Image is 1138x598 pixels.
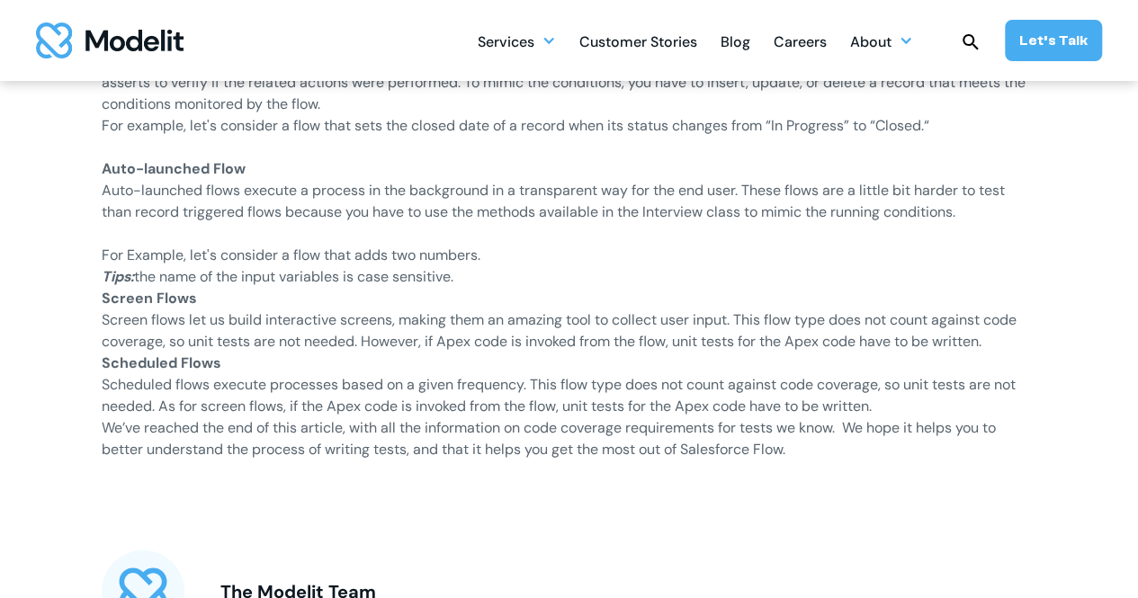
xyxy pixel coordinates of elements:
em: Tips: [102,267,134,286]
p: ‍ [102,137,1037,158]
a: Let’s Talk [1005,20,1102,61]
p: Scheduled flows execute processes based on a given frequency. This flow type does not count again... [102,374,1037,417]
img: modelit logo [36,22,184,58]
p: We’ve reached the end of this article, with all the information on code coverage requirements for... [102,417,1037,460]
p: Screen flows let us build interactive screens, making them an amazing tool to collect user input.... [102,309,1037,353]
a: home [36,22,184,58]
strong: Auto-launched Flow [102,159,246,178]
div: Services [478,26,534,61]
a: Blog [721,23,750,58]
p: the name of the input variables is case sensitive. [102,266,1037,288]
div: Let’s Talk [1019,31,1088,50]
a: Customer Stories [579,23,697,58]
p: For Example, let's consider a flow that adds two numbers. [102,245,1037,266]
div: Customer Stories [579,26,697,61]
p: To test Record-Triggered flows, we have to write unit tests that mimic the conditions that trigge... [102,50,1037,115]
div: Blog [721,26,750,61]
p: ‍ [102,158,1037,180]
div: Careers [774,26,827,61]
strong: Scheduled Flows [102,353,221,372]
p: For example, let's consider a flow that sets the closed date of a record when its status changes ... [102,115,1037,137]
strong: Screen Flows [102,289,197,308]
a: Careers [774,23,827,58]
div: About [850,26,892,61]
div: Services [478,23,556,58]
p: Auto-launched flows execute a process in the background in a transparent way for the end user. Th... [102,180,1037,245]
div: About [850,23,913,58]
